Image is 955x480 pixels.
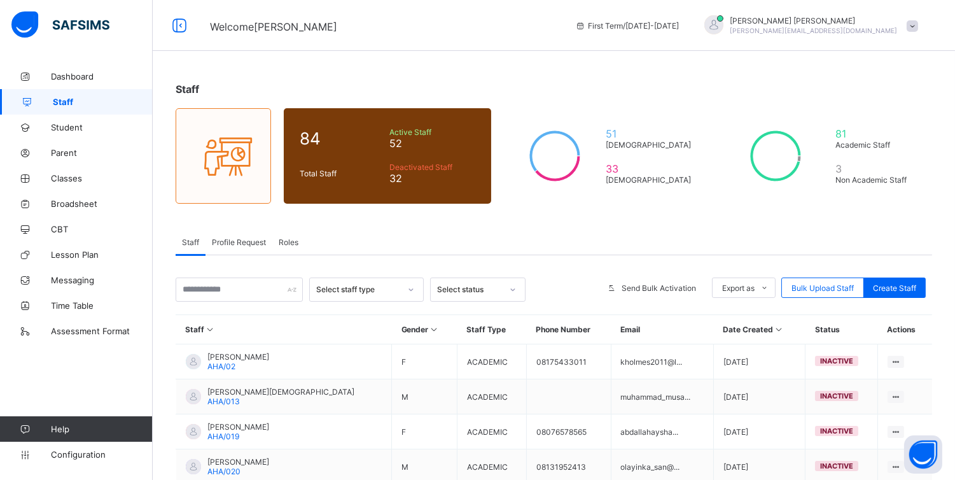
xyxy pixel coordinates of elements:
[389,162,475,172] span: Deactivated Staff
[714,315,805,344] th: Date Created
[389,137,475,150] span: 52
[820,356,853,365] span: inactive
[51,148,153,158] span: Parent
[457,414,526,449] td: ACADEMIC
[774,325,784,334] i: Sort in Ascending Order
[392,414,457,449] td: F
[722,283,755,293] span: Export as
[873,283,916,293] span: Create Staff
[207,457,269,467] span: [PERSON_NAME]
[316,285,400,295] div: Select staff type
[207,467,240,476] span: AHA/020
[51,173,153,183] span: Classes
[714,414,805,449] td: [DATE]
[51,71,153,81] span: Dashboard
[611,414,714,449] td: abdallahaysha...
[51,275,153,285] span: Messaging
[53,97,153,107] span: Staff
[457,344,526,379] td: ACADEMIC
[820,462,853,470] span: inactive
[51,224,153,234] span: CBT
[392,379,457,414] td: M
[575,21,679,31] span: session/term information
[51,326,153,336] span: Assessment Format
[820,427,853,435] span: inactive
[730,16,897,25] span: [PERSON_NAME] [PERSON_NAME]
[835,127,916,140] span: 81
[606,162,695,175] span: 33
[611,379,714,414] td: muhammad_musa...
[205,325,216,334] i: Sort in Ascending Order
[182,237,199,247] span: Staff
[611,344,714,379] td: kholmes2011@l...
[207,432,239,441] span: AHA/019
[622,283,696,293] span: Send Bulk Activation
[207,387,354,397] span: [PERSON_NAME][DEMOGRAPHIC_DATA]
[51,424,152,434] span: Help
[606,140,695,150] span: [DEMOGRAPHIC_DATA]
[437,285,502,295] div: Select status
[457,379,526,414] td: ACADEMIC
[606,127,695,140] span: 51
[835,140,916,150] span: Academic Staff
[389,172,475,185] span: 32
[820,392,853,400] span: inactive
[51,300,153,311] span: Time Table
[51,449,152,460] span: Configuration
[296,166,386,181] div: Total Staff
[714,379,805,414] td: [DATE]
[11,11,109,38] img: safsims
[210,20,337,33] span: Welcome [PERSON_NAME]
[730,27,897,34] span: [PERSON_NAME][EMAIL_ADDRESS][DOMAIN_NAME]
[207,362,235,371] span: AHA/02
[212,237,266,247] span: Profile Request
[392,344,457,379] td: F
[526,344,611,379] td: 08175433011
[176,83,199,95] span: Staff
[526,315,611,344] th: Phone Number
[429,325,440,334] i: Sort in Ascending Order
[389,127,475,137] span: Active Staff
[51,122,153,132] span: Student
[207,422,269,432] span: [PERSON_NAME]
[392,315,457,344] th: Gender
[835,162,916,175] span: 3
[692,15,924,36] div: AhmadAdam
[606,175,695,185] span: [DEMOGRAPHIC_DATA]
[207,397,240,406] span: AHA/013
[51,250,153,260] span: Lesson Plan
[51,199,153,209] span: Broadsheet
[805,315,877,344] th: Status
[714,344,805,379] td: [DATE]
[904,435,942,474] button: Open asap
[791,283,854,293] span: Bulk Upload Staff
[457,315,526,344] th: Staff Type
[279,237,298,247] span: Roles
[835,175,916,185] span: Non Academic Staff
[207,352,269,362] span: [PERSON_NAME]
[300,129,383,148] span: 84
[877,315,932,344] th: Actions
[176,315,392,344] th: Staff
[611,315,714,344] th: Email
[526,414,611,449] td: 08076578565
